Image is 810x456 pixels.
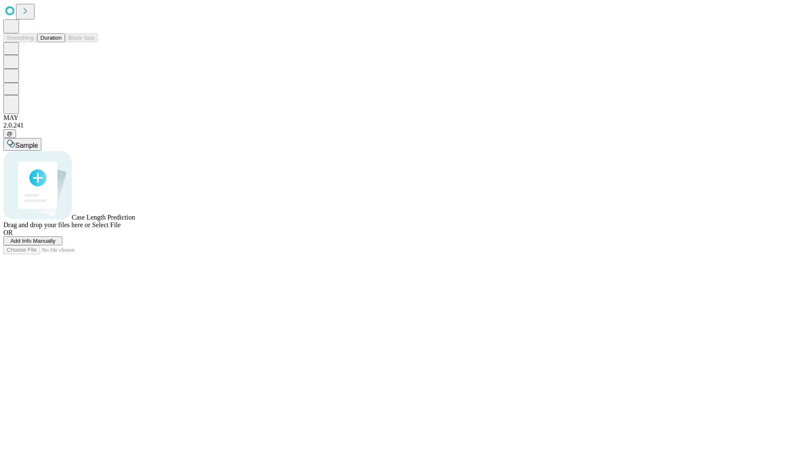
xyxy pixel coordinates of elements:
[92,221,121,228] span: Select File
[3,122,807,129] div: 2.0.241
[3,114,807,122] div: MAY
[3,138,41,151] button: Sample
[72,214,135,221] span: Case Length Prediction
[7,130,13,137] span: @
[65,33,98,42] button: Block Size
[3,129,16,138] button: @
[3,33,37,42] button: Smoothing
[37,33,65,42] button: Duration
[3,236,62,245] button: Add Info Manually
[3,221,90,228] span: Drag and drop your files here or
[3,229,13,236] span: OR
[15,142,38,149] span: Sample
[11,238,56,244] span: Add Info Manually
